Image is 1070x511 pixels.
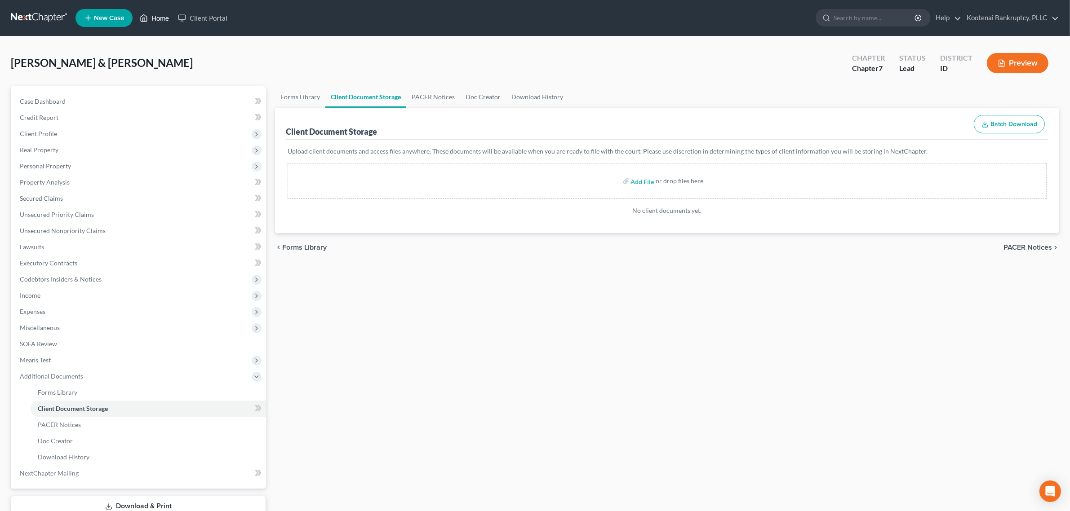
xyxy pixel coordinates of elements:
p: Upload client documents and access files anywhere. These documents will be available when you are... [288,147,1047,156]
a: Doc Creator [31,433,266,449]
span: Credit Report [20,114,58,121]
a: PACER Notices [406,86,460,108]
span: Client Document Storage [38,405,108,412]
span: 7 [879,64,883,72]
button: Preview [987,53,1048,73]
div: Chapter [852,53,885,63]
a: Forms Library [31,384,266,401]
span: Doc Creator [38,437,73,445]
span: Unsecured Nonpriority Claims [20,227,106,234]
a: Forms Library [275,86,325,108]
a: Download History [31,449,266,465]
div: ID [940,63,972,74]
a: Credit Report [13,110,266,126]
a: Case Dashboard [13,93,266,110]
a: NextChapter Mailing [13,465,266,481]
span: Secured Claims [20,194,63,202]
span: Additional Documents [20,372,83,380]
span: Lawsuits [20,243,44,251]
a: Client Document Storage [31,401,266,417]
span: Case Dashboard [20,97,66,105]
span: Forms Library [38,388,77,396]
span: Batch Download [990,120,1037,128]
div: Chapter [852,63,885,74]
button: PACER Notices chevron_right [1003,244,1059,251]
div: Lead [899,63,926,74]
div: Client Document Storage [286,126,377,137]
span: PACER Notices [38,421,81,428]
button: Batch Download [974,115,1045,134]
span: SOFA Review [20,340,57,348]
span: Property Analysis [20,178,70,186]
button: chevron_left Forms Library [275,244,327,251]
a: Client Portal [173,10,232,26]
span: Download History [38,453,89,461]
a: Help [931,10,961,26]
div: or drop files here [656,176,704,185]
a: Lawsuits [13,239,266,255]
span: Expenses [20,308,45,315]
span: Miscellaneous [20,324,60,331]
a: Unsecured Nonpriority Claims [13,223,266,239]
span: Executory Contracts [20,259,77,267]
a: Secured Claims [13,190,266,207]
span: Real Property [20,146,58,154]
span: Income [20,291,40,299]
span: PACER Notices [1003,244,1052,251]
span: Codebtors Insiders & Notices [20,275,102,283]
a: Property Analysis [13,174,266,190]
span: Client Profile [20,130,57,137]
div: District [940,53,972,63]
div: Open Intercom Messenger [1039,480,1061,502]
i: chevron_left [275,244,282,251]
a: SOFA Review [13,336,266,352]
span: Personal Property [20,162,71,170]
a: Client Document Storage [325,86,406,108]
p: No client documents yet. [288,206,1047,215]
div: Status [899,53,926,63]
span: Forms Library [282,244,327,251]
a: Kootenai Bankruptcy, PLLC [962,10,1059,26]
a: Home [135,10,173,26]
i: chevron_right [1052,244,1059,251]
a: Executory Contracts [13,255,266,271]
span: Means Test [20,356,51,364]
input: Search by name... [834,9,916,26]
span: Unsecured Priority Claims [20,211,94,218]
span: [PERSON_NAME] & [PERSON_NAME] [11,56,193,69]
a: Doc Creator [460,86,506,108]
span: New Case [94,15,124,22]
a: Download History [506,86,568,108]
span: NextChapter Mailing [20,469,79,477]
a: PACER Notices [31,417,266,433]
a: Unsecured Priority Claims [13,207,266,223]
